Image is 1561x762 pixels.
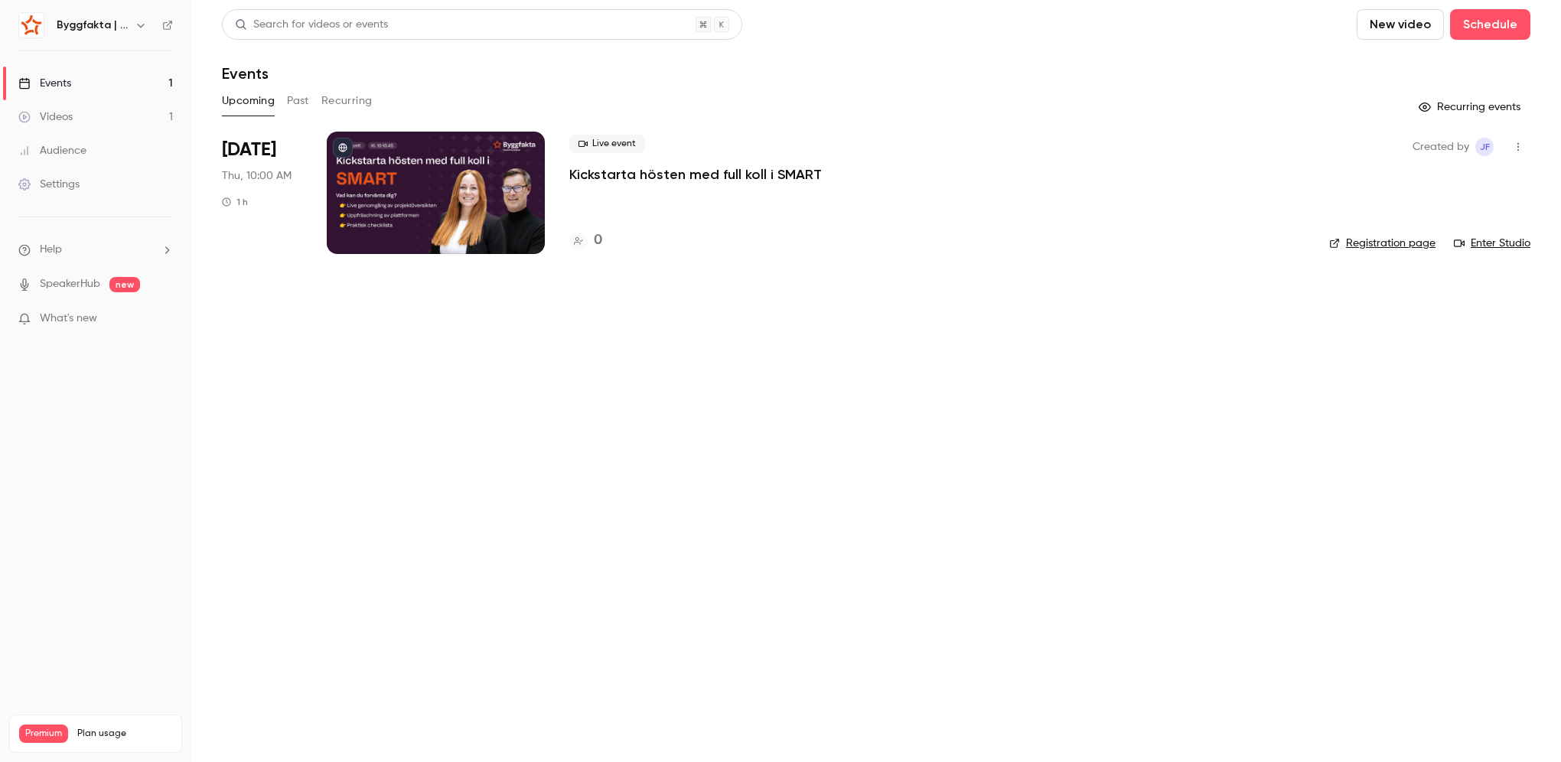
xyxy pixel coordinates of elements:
[19,13,44,37] img: Byggfakta | Powered by Hubexo
[1413,138,1469,156] span: Created by
[77,728,172,740] span: Plan usage
[109,277,140,292] span: new
[18,109,73,125] div: Videos
[235,17,388,33] div: Search for videos or events
[569,230,602,251] a: 0
[138,743,172,757] p: / 500
[40,276,100,292] a: SpeakerHub
[57,18,129,33] h6: Byggfakta | Powered by Hubexo
[222,168,292,184] span: Thu, 10:00 AM
[138,745,148,754] span: 38
[19,725,68,743] span: Premium
[1329,236,1436,251] a: Registration page
[40,311,97,327] span: What's new
[1475,138,1494,156] span: Josephine Fantenberg
[19,743,48,757] p: Videos
[40,242,62,258] span: Help
[18,76,71,91] div: Events
[18,242,173,258] li: help-dropdown-opener
[18,177,80,192] div: Settings
[594,230,602,251] h4: 0
[18,143,86,158] div: Audience
[1454,236,1530,251] a: Enter Studio
[287,89,309,113] button: Past
[569,165,822,184] a: Kickstarta hösten med full koll i SMART
[222,64,269,83] h1: Events
[1412,95,1530,119] button: Recurring events
[1357,9,1444,40] button: New video
[222,132,302,254] div: Aug 21 Thu, 10:00 AM (Europe/Stockholm)
[1450,9,1530,40] button: Schedule
[222,89,275,113] button: Upcoming
[1480,138,1490,156] span: JF
[222,138,276,162] span: [DATE]
[321,89,373,113] button: Recurring
[569,135,645,153] span: Live event
[222,196,248,208] div: 1 h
